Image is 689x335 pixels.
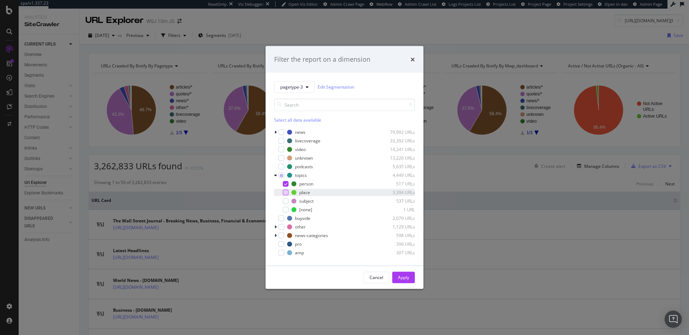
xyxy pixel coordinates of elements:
div: place [299,189,310,195]
div: times [411,55,415,64]
span: pagetype-3 [280,84,303,90]
div: Filter the report on a dimension [274,55,370,64]
div: video [295,146,306,152]
div: Open Intercom Messenger [665,311,682,328]
a: Edit Segmentation [318,83,354,91]
div: subject [299,198,314,204]
button: pagetype-3 [274,81,315,93]
input: Search [274,98,415,111]
div: 307 URLs [380,250,415,256]
div: livecoverage [295,138,320,144]
div: unknown [295,155,313,161]
div: 1,129 URLs [380,224,415,230]
div: 2,079 URLs [380,215,415,221]
div: 5,635 URLs [380,164,415,170]
div: Apply [398,274,409,280]
div: podcasts [295,164,313,170]
div: topics [295,172,307,178]
div: 13,226 URLs [380,155,415,161]
div: other [295,224,306,230]
div: amp [295,250,304,256]
div: 3,394 URLs [380,189,415,195]
div: 33,392 URLs [380,138,415,144]
div: Cancel [370,274,383,280]
div: 4,449 URLs [380,172,415,178]
div: news-categories [295,232,328,239]
div: 79,992 URLs [380,129,415,135]
div: 517 URLs [380,181,415,187]
div: 1 URL [380,207,415,213]
button: Apply [392,272,415,283]
div: [none] [299,207,312,213]
div: Select all data available [274,117,415,123]
div: news [295,129,305,135]
div: 14,241 URLs [380,146,415,152]
div: pro [295,241,302,247]
div: person [299,181,313,187]
div: modal [266,46,423,289]
div: 396 URLs [380,241,415,247]
div: buyside [295,215,310,221]
div: 537 URLs [380,198,415,204]
div: 598 URLs [380,232,415,239]
button: Cancel [364,272,389,283]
